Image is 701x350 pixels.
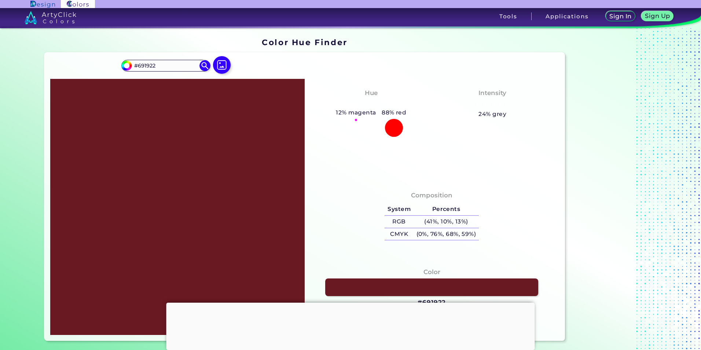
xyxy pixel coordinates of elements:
h3: Tools [499,14,517,19]
h3: Applications [546,14,588,19]
h4: Composition [411,190,452,201]
h5: 12% magenta [333,108,379,117]
h3: Pinkish Red [347,99,395,108]
input: type color.. [132,61,200,70]
h5: Sign Up [646,13,669,19]
img: logo_artyclick_colors_white.svg [25,11,76,24]
a: Sign In [607,12,634,21]
h5: (41%, 10%, 13%) [414,216,479,228]
h5: (0%, 76%, 68%, 59%) [414,228,479,240]
h5: Percents [414,203,479,215]
iframe: Advertisement [166,303,535,348]
h3: Moderate [473,99,512,108]
img: icon picture [213,56,231,74]
iframe: Advertisement [568,35,660,344]
img: ArtyClick Design logo [30,1,55,8]
h5: RGB [385,216,413,228]
h5: System [385,203,413,215]
h1: Color Hue Finder [262,37,347,48]
h3: #691922 [418,298,446,307]
h5: CMYK [385,228,413,240]
h5: 24% grey [478,109,506,119]
h4: Intensity [478,88,506,98]
h5: 88% red [379,108,409,117]
h4: Color [423,267,440,277]
img: icon search [199,60,210,71]
a: Sign Up [643,12,672,21]
h4: Hue [365,88,378,98]
h5: Sign In [610,14,631,19]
